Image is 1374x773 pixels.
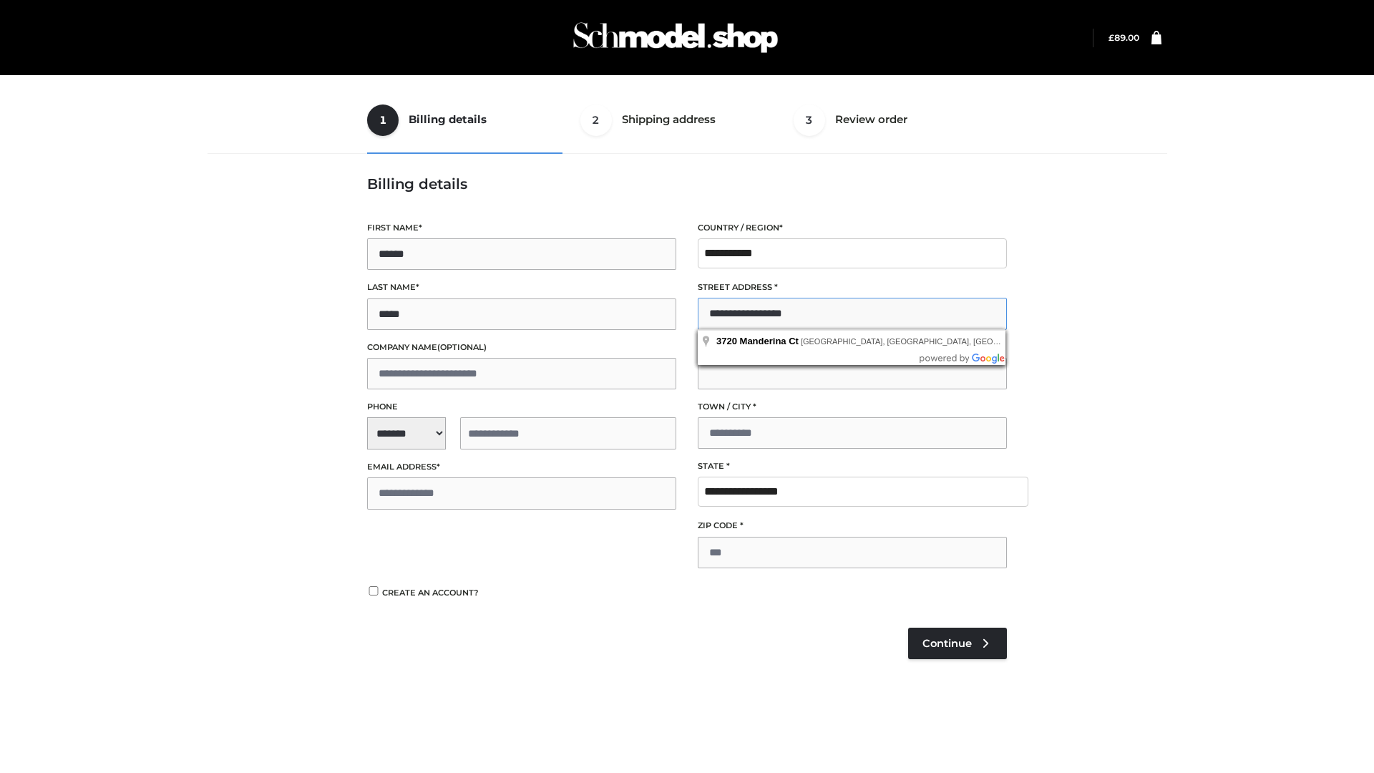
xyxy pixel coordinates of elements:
[698,281,1007,294] label: Street address
[367,281,676,294] label: Last name
[1109,32,1139,43] bdi: 89.00
[367,221,676,235] label: First name
[922,637,972,650] span: Continue
[367,175,1007,193] h3: Billing details
[698,519,1007,533] label: ZIP Code
[801,337,1056,346] span: [GEOGRAPHIC_DATA], [GEOGRAPHIC_DATA], [GEOGRAPHIC_DATA]
[367,400,676,414] label: Phone
[382,588,479,598] span: Create an account?
[908,628,1007,659] a: Continue
[1109,32,1139,43] a: £89.00
[698,221,1007,235] label: Country / Region
[698,460,1007,473] label: State
[568,9,783,66] img: Schmodel Admin 964
[740,336,799,346] span: Manderina Ct
[367,341,676,354] label: Company name
[437,342,487,352] span: (optional)
[367,460,676,474] label: Email address
[1109,32,1114,43] span: £
[716,336,737,346] span: 3720
[367,586,380,595] input: Create an account?
[698,400,1007,414] label: Town / City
